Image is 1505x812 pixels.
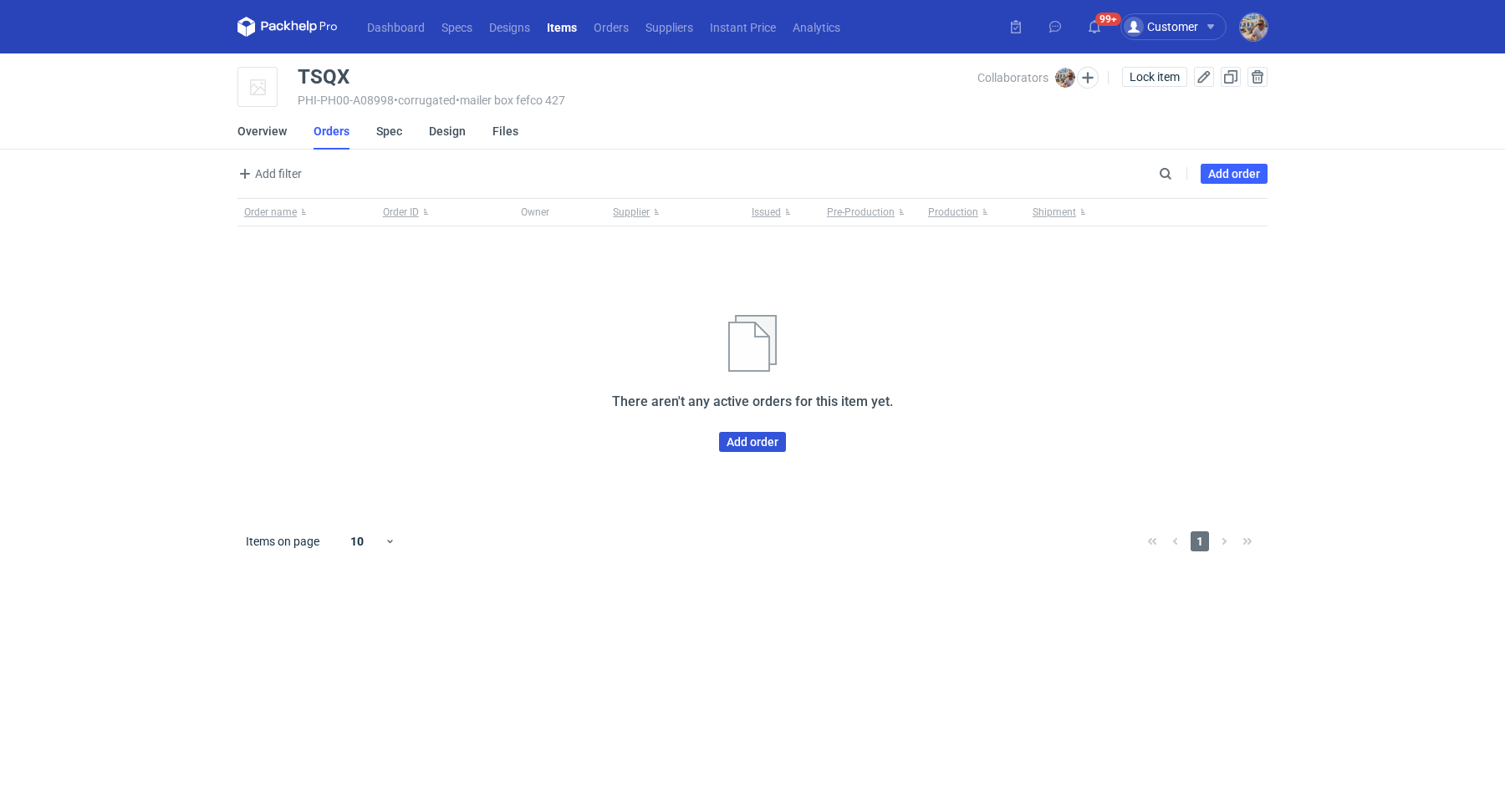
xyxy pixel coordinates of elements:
span: Collaborators [977,71,1048,84]
a: Add order [1201,164,1268,184]
svg: Packhelp Pro [237,17,338,37]
button: Lock item [1122,67,1187,87]
div: Customer [1124,17,1198,37]
span: Lock item [1130,71,1180,83]
h2: There aren't any active orders for this item yet. [612,392,893,412]
span: • mailer box fefco 427 [456,94,565,107]
button: Delete item [1247,67,1268,87]
img: Michał Palasek [1055,68,1075,88]
a: Overview [237,113,287,150]
a: Analytics [784,17,849,37]
button: Edit collaborators [1077,67,1099,89]
a: Designs [481,17,538,37]
input: Search [1156,164,1209,184]
span: • corrugated [394,94,456,107]
a: Suppliers [637,17,701,37]
button: Add filter [234,164,303,184]
a: Items [538,17,585,37]
button: Customer [1120,13,1240,40]
button: Duplicate Item [1221,67,1241,87]
button: 99+ [1081,13,1108,40]
a: Files [492,113,518,150]
span: 1 [1191,531,1209,551]
img: Michał Palasek [1240,13,1268,41]
a: Spec [376,113,402,150]
a: Design [429,113,466,150]
div: 10 [330,530,385,553]
a: Dashboard [359,17,433,37]
div: TSQX [298,67,349,87]
a: Orders [585,17,637,37]
a: Specs [433,17,481,37]
a: Orders [314,113,349,150]
a: Instant Price [701,17,784,37]
span: Items on page [246,533,319,550]
div: PHI-PH00-A08998 [298,94,977,107]
button: Edit item [1194,67,1214,87]
a: Add order [719,432,786,452]
span: Add filter [235,164,302,184]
